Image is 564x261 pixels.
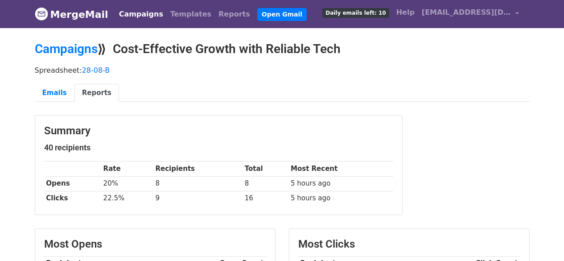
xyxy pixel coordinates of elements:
[319,4,392,21] a: Daily emails left: 10
[153,191,243,206] td: 9
[35,7,48,21] img: MergeMail logo
[243,162,288,176] th: Total
[44,176,101,191] th: Opens
[35,66,530,75] p: Spreadsheet:
[74,84,119,102] a: Reports
[288,191,393,206] td: 5 hours ago
[35,41,530,57] h2: ⟫ Cost-Effective Growth with Reliable Tech
[215,5,254,23] a: Reports
[101,162,153,176] th: Rate
[288,176,393,191] td: 5 hours ago
[519,218,564,261] iframe: Chat Widget
[243,176,288,191] td: 8
[418,4,523,25] a: [EMAIL_ADDRESS][DOMAIN_NAME]
[153,176,243,191] td: 8
[101,191,153,206] td: 22.5%
[82,66,110,75] a: 28-08-B
[257,8,307,21] a: Open Gmail
[167,5,215,23] a: Templates
[35,5,108,24] a: MergeMail
[322,8,389,18] span: Daily emails left: 10
[35,84,74,102] a: Emails
[44,143,393,153] h5: 40 recipients
[153,162,243,176] th: Recipients
[101,176,153,191] td: 20%
[44,191,101,206] th: Clicks
[243,191,288,206] td: 16
[288,162,393,176] th: Most Recent
[115,5,167,23] a: Campaigns
[44,124,393,137] h3: Summary
[44,238,266,251] h3: Most Opens
[35,41,98,56] a: Campaigns
[298,238,520,251] h3: Most Clicks
[422,7,511,18] span: [EMAIL_ADDRESS][DOMAIN_NAME]
[393,4,418,21] a: Help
